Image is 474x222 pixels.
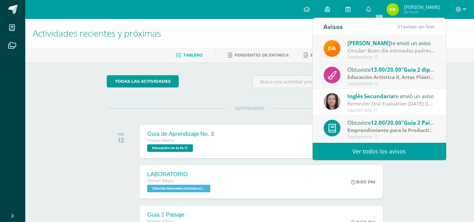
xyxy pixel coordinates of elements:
[118,132,124,136] div: VIE
[147,212,212,218] div: Guía 2 Paisaje
[147,179,174,183] span: Primero Básico
[371,119,401,126] span: 12.00/20.00
[347,134,435,140] div: Septiembre 11
[347,127,435,134] div: | Zona
[398,23,435,30] span: avisos sin leer
[225,105,274,111] span: SEPTIEMBRE
[401,66,446,73] span: "Guia 2 diploma"
[252,75,392,88] input: Busca una actividad próxima aquí...
[313,143,446,160] a: Ver todos los avisos
[387,3,399,16] img: d0c6f22d077d79b105329a2d9734bcdb.png
[347,55,435,60] div: Septiembre 12
[347,93,394,100] span: Inglés Secundaria
[398,23,403,30] span: 51
[347,118,435,127] div: Obtuviste en
[401,119,443,126] span: "Guía 2 Paisaje"
[347,92,435,100] div: te envió un aviso
[147,138,174,143] span: Primero Básico
[351,179,375,185] div: 8:00 PM
[347,65,435,74] div: Obtuviste en
[347,39,435,47] div: te envió un aviso
[311,53,339,57] span: Entregadas
[404,9,440,15] span: Mi Perfil
[107,75,179,87] a: todas las Actividades
[347,74,438,81] strong: Educación Artística II, Artes Plásticas
[404,4,440,10] span: [PERSON_NAME]
[118,136,124,144] div: 12
[147,171,212,178] div: LABORATORIO
[371,66,401,73] span: 13.00/20.00
[347,108,435,113] div: Septiembre 11
[347,39,391,47] span: [PERSON_NAME]
[228,50,289,60] a: Pendientes de entrega
[184,53,203,57] span: Tablero
[347,47,435,54] div: Circular: Buen día estimados padres de familia, por este medio les envío un cordial saludo. El mo...
[347,100,435,107] div: Reminder Oral Evaluation Sept 19th (L3 Miss Mary): Hi guys! I remind you to work on your project ...
[176,50,203,60] a: Tablero
[324,18,343,35] div: Avisos
[235,53,289,57] span: Pendientes de entrega
[304,50,339,60] a: Entregadas
[347,74,435,81] div: | Zona
[347,127,443,134] strong: Emprendimiento para la Productividad
[324,40,340,57] img: f9d34ca01e392badc01b6cd8c48cabbd.png
[324,93,340,110] img: 8af0450cf43d44e38c4a1497329761f3.png
[147,185,210,192] span: Ciencias Naturales (Introducción a la Biología) 'C'
[147,131,214,137] div: Guía de Aprendizaje No. 3
[147,144,193,152] span: Educación en la Fe 'C'
[33,27,161,39] span: Actividades recientes y próximas
[347,81,435,87] div: Septiembre 12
